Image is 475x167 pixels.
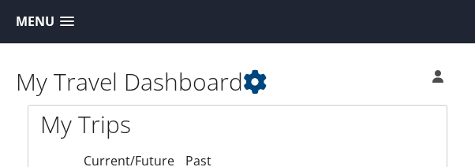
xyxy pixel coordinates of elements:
[40,108,435,141] h1: My Trips
[16,14,54,29] span: Menu
[16,65,349,98] h1: My Travel Dashboard
[8,9,82,35] a: Menu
